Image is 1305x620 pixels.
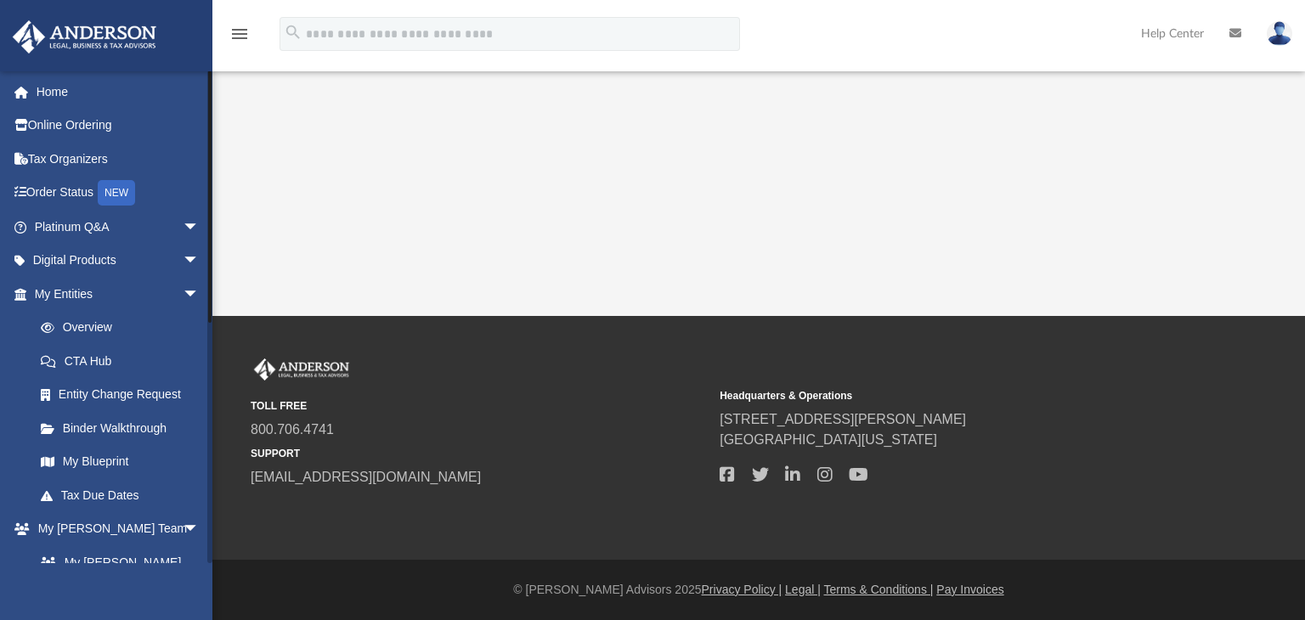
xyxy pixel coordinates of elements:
i: search [284,23,302,42]
a: Privacy Policy | [702,583,782,596]
span: arrow_drop_down [183,210,217,245]
a: Entity Change Request [24,378,225,412]
span: arrow_drop_down [183,277,217,312]
a: Tax Organizers [12,142,225,176]
a: Order StatusNEW [12,176,225,211]
div: NEW [98,180,135,206]
a: Legal | [785,583,821,596]
a: My Entitiesarrow_drop_down [12,277,225,311]
a: [STREET_ADDRESS][PERSON_NAME] [720,412,966,426]
a: Home [12,75,225,109]
img: Anderson Advisors Platinum Portal [8,20,161,54]
span: arrow_drop_down [183,244,217,279]
small: TOLL FREE [251,398,708,414]
small: SUPPORT [251,446,708,461]
img: Anderson Advisors Platinum Portal [251,358,353,380]
a: menu [229,32,250,44]
a: Terms & Conditions | [824,583,934,596]
a: Overview [24,311,225,345]
small: Headquarters & Operations [720,388,1177,403]
a: [EMAIL_ADDRESS][DOMAIN_NAME] [251,470,481,484]
span: arrow_drop_down [183,512,217,547]
a: Pay Invoices [936,583,1003,596]
a: Binder Walkthrough [24,411,225,445]
a: My [PERSON_NAME] Teamarrow_drop_down [12,512,217,546]
a: Digital Productsarrow_drop_down [12,244,225,278]
div: © [PERSON_NAME] Advisors 2025 [212,581,1305,599]
a: Tax Due Dates [24,478,225,512]
i: menu [229,24,250,44]
a: CTA Hub [24,344,225,378]
a: [GEOGRAPHIC_DATA][US_STATE] [720,432,937,447]
a: Platinum Q&Aarrow_drop_down [12,210,225,244]
a: My Blueprint [24,445,217,479]
img: User Pic [1267,21,1292,46]
a: 800.706.4741 [251,422,334,437]
a: Online Ordering [12,109,225,143]
a: My [PERSON_NAME] Team [24,545,208,600]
